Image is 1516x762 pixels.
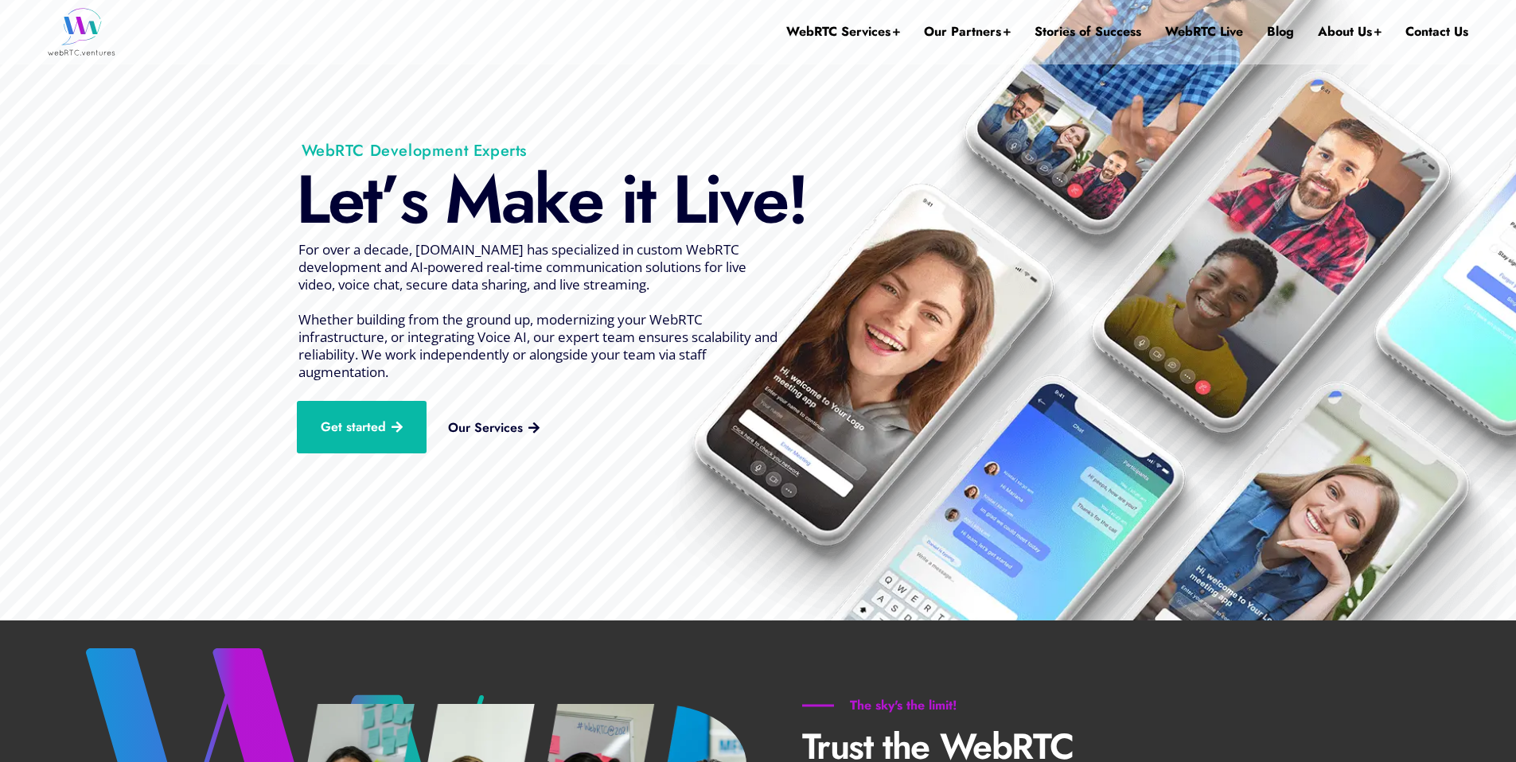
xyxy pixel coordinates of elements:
div: L [296,164,328,235]
div: k [534,164,567,235]
div: ! [787,164,807,235]
div: ’ [380,164,399,235]
h1: WebRTC Development Experts [254,141,777,161]
span: Whether building from the ground up, modernizing your WebRTC infrastructure, or integrating Voice... [298,310,777,381]
div: a [501,164,534,235]
div: e [328,164,363,235]
div: e [752,164,787,235]
a: Our Services [424,409,563,447]
div: e [567,164,602,235]
div: i [704,164,720,235]
a: Get started [297,401,427,453]
div: t [637,164,654,235]
div: v [720,164,752,235]
div: M [445,164,501,235]
h6: The sky's the limit! [802,698,1005,713]
span: For over a decade, [DOMAIN_NAME] has specialized in custom WebRTC development and AI-powered real... [298,240,777,381]
div: s [399,164,427,235]
div: i [621,164,637,235]
div: t [363,164,380,235]
img: WebRTC.ventures [48,8,115,56]
div: L [672,164,704,235]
